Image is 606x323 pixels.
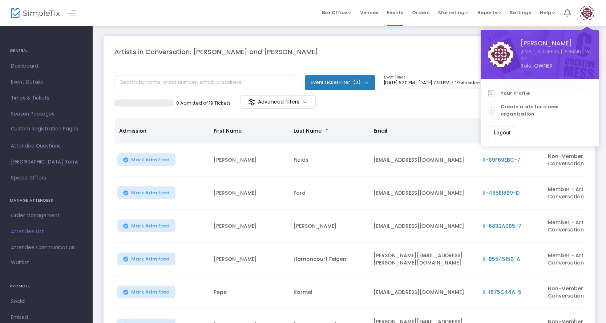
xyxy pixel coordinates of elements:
[131,190,170,196] span: Mark Admitted
[540,9,555,16] span: Help
[494,130,510,136] span: Logout
[117,219,175,232] button: Mark Admitted
[11,243,82,253] span: Attendee Communication
[482,288,521,296] span: K-1675C44A-5
[369,243,478,276] td: [PERSON_NAME][EMAIL_ADDRESS][PERSON_NAME][DOMAIN_NAME]
[289,177,369,210] td: Ford
[353,80,360,85] span: (2)
[11,297,82,306] span: Social
[248,98,255,106] img: filter
[482,189,520,197] span: K-465E18B9-D
[387,3,403,22] span: Events
[482,156,520,163] span: K-89F69EBC-7
[11,259,29,266] span: Waitlist
[241,95,316,109] m-button: Advanced filters
[11,141,82,151] span: Attendee Questions
[477,9,501,16] span: Reports
[209,144,289,177] td: [PERSON_NAME]
[412,3,429,22] span: Orders
[289,243,369,276] td: Harnoncourt Feigen
[305,75,375,90] button: Event Ticket Filter(2)
[294,127,322,134] span: Last Name
[11,211,82,221] span: Order Management
[10,44,83,58] h4: GENERAL
[488,100,591,121] a: Create a site for a new organization
[131,289,170,295] span: Mark Admitted
[521,62,591,70] span: Role: OWNER
[131,223,170,229] span: Mark Admitted
[322,9,351,16] span: Box Office
[289,210,369,243] td: [PERSON_NAME]
[521,39,591,48] span: [PERSON_NAME]
[11,109,82,119] span: Season Packages
[11,173,82,183] span: Special Offers
[501,103,591,117] span: Create a site for a new organization
[482,255,520,263] span: K-B554515B-A
[214,127,242,134] span: First Name
[10,193,83,208] h4: MANAGE ATTENDEES
[119,127,146,134] span: Admission
[438,9,469,16] span: Marketing
[369,144,478,177] td: [EMAIL_ADDRESS][DOMAIN_NAME]
[114,47,318,57] m-panel-title: Artists in Conversation: [PERSON_NAME] and [PERSON_NAME]
[209,243,289,276] td: [PERSON_NAME]
[11,93,82,103] span: Times & Tickets
[11,227,82,237] span: Attendee List
[384,80,482,85] span: [DATE] 5:30 PM - [DATE] 7:00 PM • 19 attendees
[369,177,478,210] td: [EMAIL_ADDRESS][DOMAIN_NAME]
[131,256,170,262] span: Mark Admitted
[488,86,591,100] a: Your Profile
[117,286,175,298] button: Mark Admitted
[11,125,78,133] span: Custom Registration Pages
[117,253,175,265] button: Mark Admitted
[482,222,521,230] span: K-6832A9B5-7
[360,3,378,22] span: Venues
[488,126,516,139] button: Logout
[10,279,83,294] h4: PROMOTE
[11,157,82,167] span: [GEOGRAPHIC_DATA] Items
[117,186,175,199] button: Mark Admitted
[209,210,289,243] td: [PERSON_NAME]
[114,75,296,90] input: Search by name, order number, email, ip address
[521,48,591,62] a: [EMAIL_ADDRESS][DOMAIN_NAME]
[289,144,369,177] td: Fields
[369,210,478,243] td: [EMAIL_ADDRESS][DOMAIN_NAME]
[117,153,175,166] button: Mark Admitted
[369,276,478,309] td: [EMAIL_ADDRESS][DOMAIN_NAME]
[209,276,289,309] td: Pepe
[324,128,330,134] span: Sortable
[11,61,82,71] span: Dashboard
[373,127,387,134] span: Email
[209,177,289,210] td: [PERSON_NAME]
[510,3,531,22] span: Settings
[501,90,591,97] span: Your Profile
[289,276,369,309] td: Karmel
[11,77,82,87] span: Event Details
[11,313,82,322] span: Embed
[131,157,170,163] span: Mark Admitted
[176,100,231,107] p: 0 Admitted of 19 Tickets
